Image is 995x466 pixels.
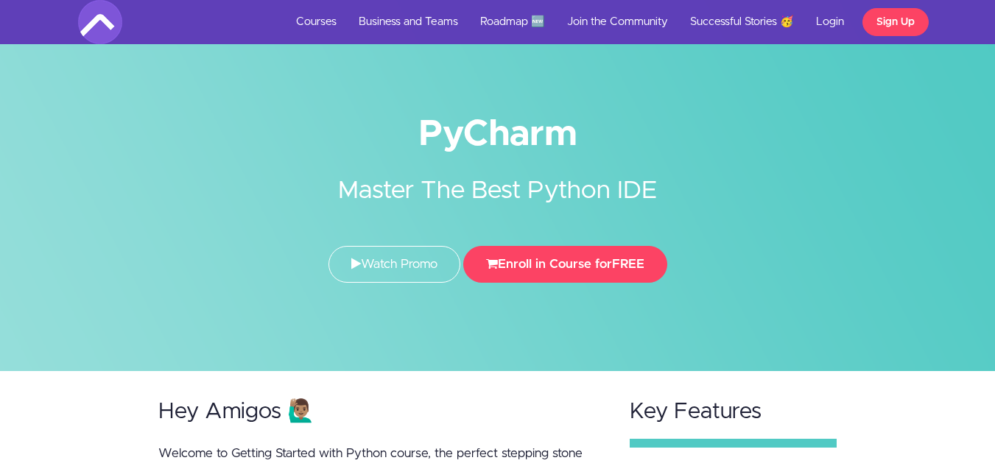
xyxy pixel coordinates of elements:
a: Watch Promo [328,246,460,283]
a: Sign Up [862,8,929,36]
button: Enroll in Course forFREE [463,246,667,283]
h2: Key Features [630,400,837,424]
span: FREE [612,258,644,270]
h2: Master The Best Python IDE [222,151,774,209]
h1: PyCharm [78,118,918,151]
h2: Hey Amigos 🙋🏽‍♂️ [158,400,602,424]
